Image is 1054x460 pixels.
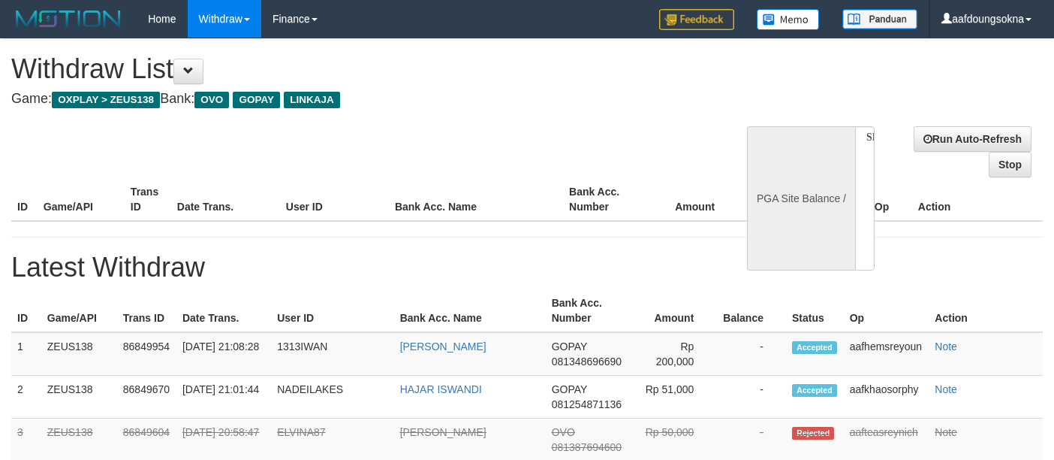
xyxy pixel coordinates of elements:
[176,289,271,332] th: Date Trans.
[659,9,734,30] img: Feedback.jpg
[11,289,41,332] th: ID
[233,92,280,108] span: GOPAY
[11,54,688,84] h1: Withdraw List
[552,340,587,353] span: GOPAY
[552,356,622,368] span: 081348696690
[280,178,389,221] th: User ID
[792,341,837,354] span: Accepted
[552,441,622,453] span: 081387694600
[400,426,486,438] a: [PERSON_NAME]
[394,289,546,332] th: Bank Acc. Name
[11,178,38,221] th: ID
[11,253,1043,283] h1: Latest Withdraw
[634,289,716,332] th: Amount
[117,289,176,332] th: Trans ID
[929,289,1043,332] th: Action
[38,178,125,221] th: Game/API
[912,178,1043,221] th: Action
[716,332,786,376] td: -
[914,126,1031,152] a: Run Auto-Refresh
[171,178,280,221] th: Date Trans.
[844,376,929,419] td: aafkhaosorphy
[792,427,834,440] span: Rejected
[716,376,786,419] td: -
[52,92,160,108] span: OXPLAY > ZEUS138
[842,9,917,29] img: panduan.png
[786,289,844,332] th: Status
[41,289,117,332] th: Game/API
[716,289,786,332] th: Balance
[41,332,117,376] td: ZEUS138
[41,376,117,419] td: ZEUS138
[737,178,817,221] th: Balance
[117,332,176,376] td: 86849954
[935,340,957,353] a: Note
[117,376,176,419] td: 86849670
[935,426,957,438] a: Note
[757,9,820,30] img: Button%20Memo.svg
[125,178,171,221] th: Trans ID
[271,376,393,419] td: NADEILAKES
[546,289,634,332] th: Bank Acc. Number
[271,289,393,332] th: User ID
[792,384,837,397] span: Accepted
[400,340,486,353] a: [PERSON_NAME]
[389,178,563,221] th: Bank Acc. Name
[176,376,271,419] td: [DATE] 21:01:44
[747,126,855,271] div: PGA Site Balance /
[844,289,929,332] th: Op
[552,398,622,410] span: 081254871136
[563,178,650,221] th: Bank Acc. Number
[284,92,340,108] span: LINKAJA
[11,92,688,107] h4: Game: Bank:
[844,332,929,376] td: aafhemsreyoun
[552,383,587,395] span: GOPAY
[176,332,271,376] td: [DATE] 21:08:28
[869,178,912,221] th: Op
[650,178,737,221] th: Amount
[634,376,716,419] td: Rp 51,000
[11,376,41,419] td: 2
[11,8,125,30] img: MOTION_logo.png
[400,383,482,395] a: HAJAR ISWANDI
[194,92,229,108] span: OVO
[935,383,957,395] a: Note
[271,332,393,376] td: 1313IWAN
[11,332,41,376] td: 1
[552,426,575,438] span: OVO
[634,332,716,376] td: Rp 200,000
[989,152,1031,177] a: Stop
